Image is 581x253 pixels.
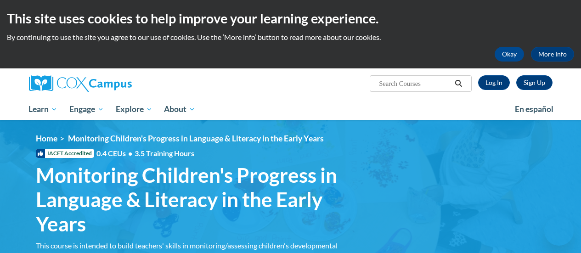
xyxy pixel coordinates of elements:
[36,134,57,143] a: Home
[28,104,57,115] span: Learn
[110,99,158,120] a: Explore
[36,163,353,236] span: Monitoring Children's Progress in Language & Literacy in the Early Years
[164,104,195,115] span: About
[63,99,110,120] a: Engage
[378,78,451,89] input: Search Courses
[531,47,574,62] a: More Info
[451,78,465,89] button: Search
[36,149,94,158] span: IACET Accredited
[495,47,524,62] button: Okay
[96,148,194,158] span: 0.4 CEUs
[29,75,194,92] a: Cox Campus
[135,149,194,157] span: 3.5 Training Hours
[515,104,553,114] span: En español
[7,32,574,42] p: By continuing to use the site you agree to our use of cookies. Use the ‘More info’ button to read...
[478,75,510,90] a: Log In
[128,149,132,157] span: •
[544,216,574,246] iframe: Button to launch messaging window
[29,75,132,92] img: Cox Campus
[509,100,559,119] a: En español
[68,134,324,143] span: Monitoring Children's Progress in Language & Literacy in the Early Years
[22,99,559,120] div: Main menu
[158,99,201,120] a: About
[7,9,574,28] h2: This site uses cookies to help improve your learning experience.
[116,104,152,115] span: Explore
[23,99,64,120] a: Learn
[516,75,553,90] a: Register
[69,104,104,115] span: Engage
